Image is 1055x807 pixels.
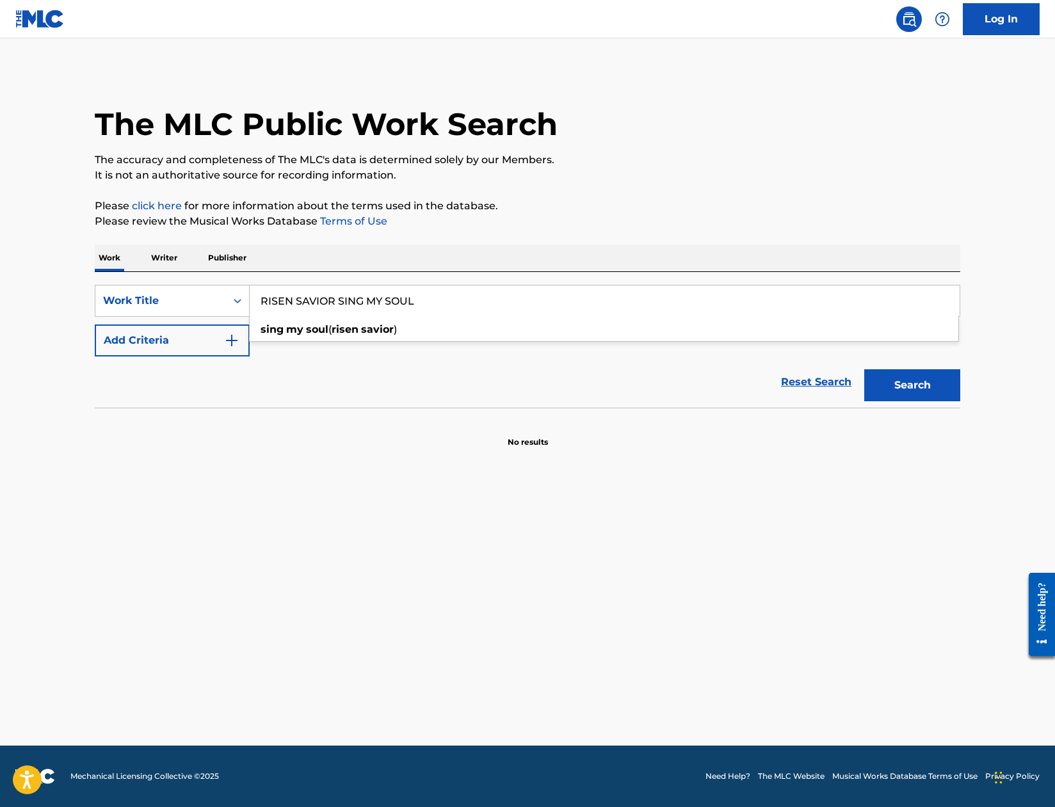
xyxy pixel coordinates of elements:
iframe: Chat Widget [991,746,1055,807]
img: help [935,12,950,27]
span: ) [394,323,397,335]
span: ( [328,323,332,335]
img: search [901,12,917,27]
strong: risen [332,323,358,335]
p: No results [508,421,548,448]
button: Search [864,369,960,401]
p: Work [95,244,124,271]
img: 9d2ae6d4665cec9f34b9.svg [224,333,239,348]
p: Please for more information about the terms used in the database. [95,198,960,214]
img: MLC Logo [15,10,65,28]
h1: The MLC Public Work Search [95,105,558,143]
p: The accuracy and completeness of The MLC's data is determined solely by our Members. [95,152,960,168]
p: Writer [147,244,181,271]
strong: sing [261,323,284,335]
a: Public Search [896,6,922,32]
p: It is not an authoritative source for recording information. [95,168,960,183]
a: Reset Search [775,368,858,396]
div: Drag [995,758,1003,797]
a: Musical Works Database Terms of Use [832,771,978,782]
a: click here [132,200,182,212]
div: Help [930,6,955,32]
span: Mechanical Licensing Collective © 2025 [70,771,219,782]
p: Publisher [204,244,250,271]
button: Add Criteria [95,324,250,356]
a: Terms of Use [318,215,387,227]
p: Please review the Musical Works Database [95,214,960,229]
iframe: Resource Center [1019,563,1055,666]
strong: my [286,323,303,335]
div: Work Title [103,293,218,308]
strong: soul [306,323,328,335]
a: Privacy Policy [985,771,1040,782]
a: Need Help? [705,771,750,782]
a: The MLC Website [758,771,825,782]
img: logo [15,769,55,784]
form: Search Form [95,285,960,408]
a: Log In [963,3,1040,35]
strong: savior [361,323,394,335]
